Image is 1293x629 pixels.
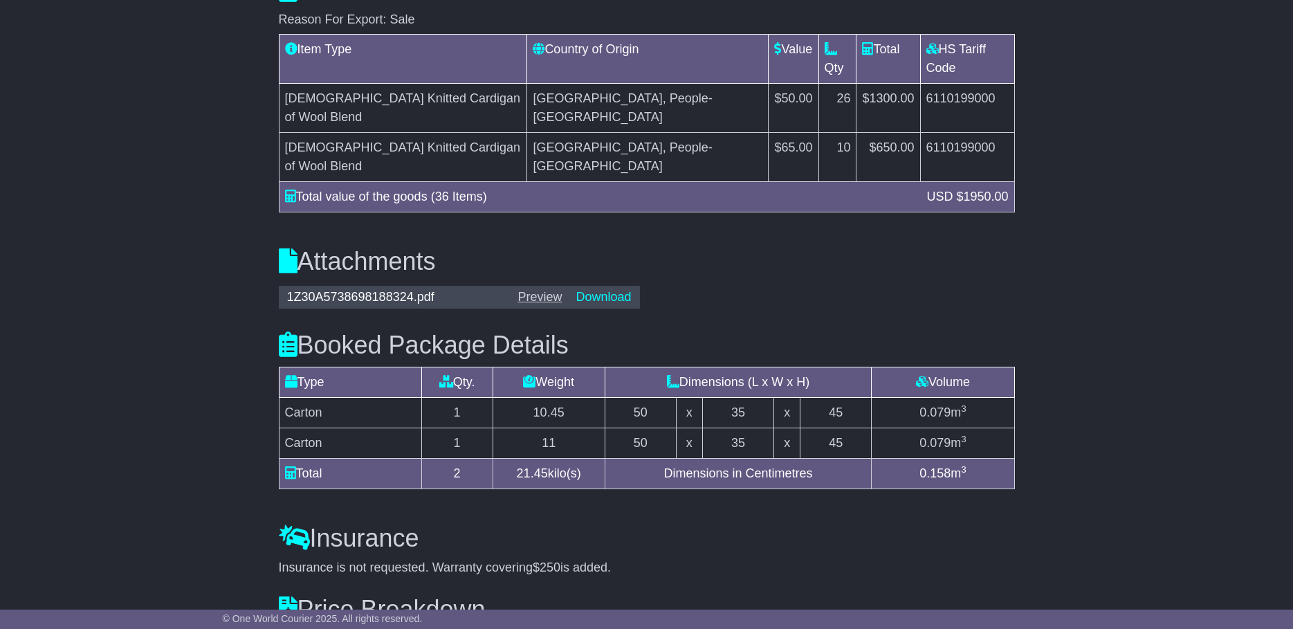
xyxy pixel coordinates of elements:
h3: Attachments [279,248,1015,275]
td: 45 [800,428,872,459]
td: [GEOGRAPHIC_DATA], People-[GEOGRAPHIC_DATA] [527,133,769,182]
div: USD $1950.00 [919,188,1015,206]
td: Dimensions in Centimetres [605,459,872,489]
td: Item Type [279,35,527,84]
td: 35 [702,398,773,428]
h3: Insurance [279,525,1015,552]
td: Volume [872,367,1014,398]
td: x [774,398,800,428]
h3: Booked Package Details [279,331,1015,359]
sup: 3 [961,434,966,444]
td: Qty. [421,367,493,398]
span: 0.158 [919,466,951,480]
td: HS Tariff Code [920,35,1014,84]
span: © One World Courier 2025. All rights reserved. [223,613,423,624]
sup: 3 [961,464,966,475]
td: Weight [493,367,605,398]
sup: 3 [961,403,966,414]
span: 0.079 [919,436,951,450]
td: 50 [605,428,676,459]
td: [DEMOGRAPHIC_DATA] Knitted Cardigan of Wool Blend [279,84,527,133]
td: $650.00 [856,133,920,182]
td: 2 [421,459,493,489]
td: m [872,398,1014,428]
td: 6110199000 [920,133,1014,182]
a: Download [576,290,631,304]
td: Country of Origin [527,35,769,84]
td: x [676,428,702,459]
span: $250 [533,560,560,574]
td: [DEMOGRAPHIC_DATA] Knitted Cardigan of Wool Blend [279,133,527,182]
td: Qty [818,35,856,84]
span: 0.079 [919,405,951,419]
div: Reason For Export: Sale [279,12,1015,28]
td: m [872,428,1014,459]
td: Value [769,35,818,84]
td: 1 [421,428,493,459]
td: 11 [493,428,605,459]
td: Carton [279,398,421,428]
td: 6110199000 [920,84,1014,133]
td: 50 [605,398,676,428]
td: [GEOGRAPHIC_DATA], People-[GEOGRAPHIC_DATA] [527,84,769,133]
td: 26 [818,84,856,133]
td: kilo(s) [493,459,605,489]
div: Total value of the goods (36 Items) [278,188,920,206]
a: Preview [517,290,562,304]
td: x [676,398,702,428]
td: $50.00 [769,84,818,133]
td: 10.45 [493,398,605,428]
div: Insurance is not requested. Warranty covering is added. [279,560,1015,576]
td: Total [856,35,920,84]
td: Total [279,459,421,489]
td: $65.00 [769,133,818,182]
td: m [872,459,1014,489]
td: 45 [800,398,872,428]
td: 35 [702,428,773,459]
td: 10 [818,133,856,182]
td: Dimensions (L x W x H) [605,367,872,398]
td: x [774,428,800,459]
td: 1 [421,398,493,428]
h3: Price Breakdown [279,596,1015,623]
div: 1Z30A5738698188324.pdf [280,290,511,305]
td: Carton [279,428,421,459]
span: 21.45 [517,466,548,480]
td: Type [279,367,421,398]
td: $1300.00 [856,84,920,133]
